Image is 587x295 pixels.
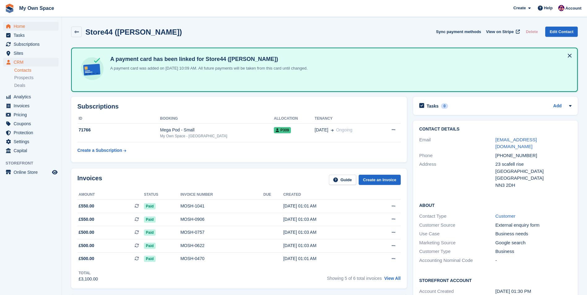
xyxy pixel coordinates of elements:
[523,27,540,37] button: Delete
[14,128,51,137] span: Protection
[495,213,516,219] a: Customer
[3,22,58,31] a: menu
[441,103,448,109] div: 0
[329,175,356,185] a: Guide
[180,190,263,200] th: Invoice number
[419,288,495,295] div: Account Created
[79,56,105,82] img: card-linked-ebf98d0992dc2aeb22e95c0e3c79077019eb2392cfd83c6a337811c24bc77127.svg
[359,175,401,185] a: Create an Invoice
[495,161,572,168] div: 23 scafell rise
[495,248,572,255] div: Business
[553,103,562,110] a: Add
[144,243,155,249] span: Paid
[419,127,572,132] h2: Contact Details
[144,190,180,200] th: Status
[545,27,578,37] a: Edit Contact
[6,160,62,166] span: Storefront
[3,49,58,58] a: menu
[77,127,160,133] div: 71766
[495,168,572,175] div: [GEOGRAPHIC_DATA]
[14,58,51,66] span: CRM
[14,137,51,146] span: Settings
[3,137,58,146] a: menu
[14,82,58,89] a: Deals
[144,216,155,223] span: Paid
[484,27,521,37] a: View on Stripe
[14,75,58,81] a: Prospects
[14,75,33,81] span: Prospects
[283,203,368,209] div: [DATE] 01:01 AM
[180,229,263,236] div: MOSH-0757
[14,40,51,49] span: Subscriptions
[495,175,572,182] div: [GEOGRAPHIC_DATA]
[144,256,155,262] span: Paid
[486,29,514,35] span: View on Stripe
[427,103,439,109] h2: Tasks
[180,242,263,249] div: MOSH-0622
[79,242,94,249] span: £500.00
[495,137,537,149] a: [EMAIL_ADDRESS][DOMAIN_NAME]
[283,229,368,236] div: [DATE] 01:03 AM
[419,213,495,220] div: Contact Type
[14,146,51,155] span: Capital
[180,255,263,262] div: MOSH-0470
[180,203,263,209] div: MOSH-1041
[160,133,274,139] div: My Own Space - [GEOGRAPHIC_DATA]
[79,255,94,262] span: £500.00
[14,168,51,177] span: Online Store
[3,168,58,177] a: menu
[79,203,94,209] span: £550.00
[77,145,126,156] a: Create a Subscription
[263,190,283,200] th: Due
[274,127,291,133] span: P309
[77,114,160,124] th: ID
[336,127,352,132] span: Ongoing
[495,239,572,246] div: Google search
[14,67,58,73] a: Contacts
[14,119,51,128] span: Coupons
[327,276,382,281] span: Showing 5 of 6 total invoices
[283,242,368,249] div: [DATE] 01:03 AM
[160,127,274,133] div: Mega Pod - Small
[85,28,182,36] h2: Store44 ([PERSON_NAME])
[283,255,368,262] div: [DATE] 01:01 AM
[14,110,51,119] span: Pricing
[79,276,98,282] div: £3,100.00
[274,114,315,124] th: Allocation
[419,230,495,237] div: Use Case
[419,161,495,189] div: Address
[419,257,495,264] div: Accounting Nominal Code
[160,114,274,124] th: Booking
[5,4,14,13] img: stora-icon-8386f47178a22dfd0bd8f6a31ec36ba5ce8667c1dd55bd0f319d3a0aa187defe.svg
[495,182,572,189] div: NN3 2DH
[544,5,553,11] span: Help
[436,27,481,37] button: Sync payment methods
[51,169,58,176] a: Preview store
[3,128,58,137] a: menu
[14,31,51,40] span: Tasks
[77,190,144,200] th: Amount
[3,101,58,110] a: menu
[3,40,58,49] a: menu
[419,152,495,159] div: Phone
[3,119,58,128] a: menu
[79,229,94,236] span: £500.00
[495,257,572,264] div: -
[14,92,51,101] span: Analytics
[3,92,58,101] a: menu
[108,56,308,63] h4: A payment card has been linked for Store44 ([PERSON_NAME])
[108,65,308,71] p: A payment card was added on [DATE] 10:09 AM. All future payments will be taken from this card unt...
[144,203,155,209] span: Paid
[144,229,155,236] span: Paid
[3,58,58,66] a: menu
[180,216,263,223] div: MOSH-0906
[14,49,51,58] span: Sites
[495,152,572,159] div: [PHONE_NUMBER]
[558,5,564,11] img: Sergio Tartaglia
[283,216,368,223] div: [DATE] 01:03 AM
[384,276,401,281] a: View All
[17,3,57,13] a: My Own Space
[419,248,495,255] div: Customer Type
[3,31,58,40] a: menu
[419,202,572,208] h2: About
